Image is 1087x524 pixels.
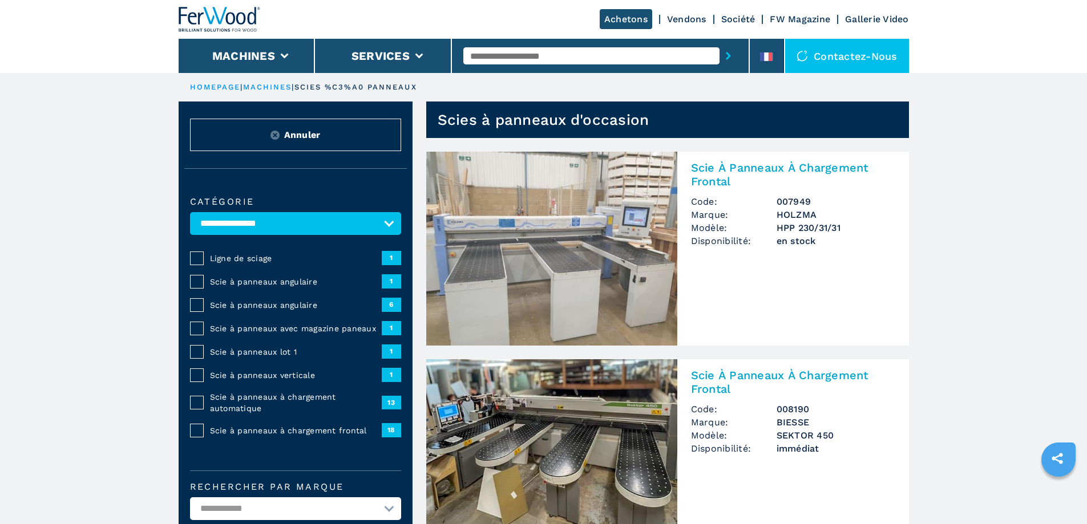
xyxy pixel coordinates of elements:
[777,416,895,429] h3: BIESSE
[382,321,401,335] span: 1
[243,83,292,91] a: machines
[351,49,410,63] button: Services
[721,14,755,25] a: Société
[292,83,294,91] span: |
[270,131,280,140] img: Reset
[797,50,808,62] img: Contactez-nous
[190,119,401,151] button: ResetAnnuler
[382,368,401,381] span: 1
[777,442,895,455] span: immédiat
[691,403,777,416] span: Code:
[720,43,737,69] button: submit-button
[1043,444,1072,473] a: sharethis
[438,111,649,129] h1: Scies à panneaux d'occasion
[785,39,909,73] div: Contactez-nous
[691,195,777,208] span: Code:
[382,423,401,437] span: 18
[777,403,895,416] h3: 008190
[777,234,895,247] span: en stock
[210,391,382,414] span: Scie à panneaux à chargement automatique
[691,208,777,221] span: Marque:
[777,208,895,221] h3: HOLZMA
[777,429,895,442] h3: SEKTOR 450
[777,195,895,208] h3: 007949
[691,416,777,429] span: Marque:
[382,274,401,288] span: 1
[179,7,261,32] img: Ferwood
[190,197,401,206] label: catégorie
[294,82,417,92] p: scies %C3%A0 panneaux
[667,14,706,25] a: Vendons
[210,425,382,436] span: Scie à panneaux à chargement frontal
[691,429,777,442] span: Modèle:
[190,83,241,91] a: HOMEPAGE
[426,152,909,346] a: Scie À Panneaux À Chargement Frontal HOLZMA HPP 230/31/31Scie À Panneaux À Chargement FrontalCode...
[212,49,275,63] button: Machines
[382,298,401,311] span: 6
[382,344,401,358] span: 1
[284,128,321,141] span: Annuler
[190,482,401,491] label: Rechercher par marque
[210,299,382,311] span: Scie à panneaux angulaire
[600,9,652,29] a: Achetons
[240,83,243,91] span: |
[426,152,677,346] img: Scie À Panneaux À Chargement Frontal HOLZMA HPP 230/31/31
[382,396,401,409] span: 13
[691,442,777,455] span: Disponibilité:
[691,161,895,188] h2: Scie À Panneaux À Chargement Frontal
[210,346,382,358] span: Scie à panneaux lot 1
[210,253,382,264] span: Ligne de sciage
[210,276,382,287] span: Scie à panneaux angulaire
[210,323,382,334] span: Scie à panneaux avec magazine paneaux
[1038,473,1078,515] iframe: Chat
[770,14,830,25] a: FW Magazine
[382,251,401,265] span: 1
[691,234,777,247] span: Disponibilité:
[210,369,382,381] span: Scie à panneaux verticale
[691,221,777,234] span: Modèle:
[691,368,895,396] h2: Scie À Panneaux À Chargement Frontal
[845,14,909,25] a: Gallerie Video
[777,221,895,234] h3: HPP 230/31/31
